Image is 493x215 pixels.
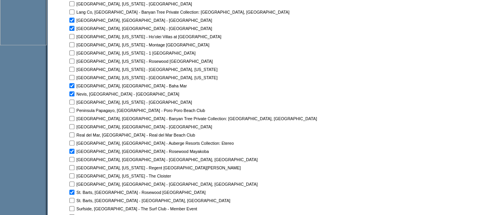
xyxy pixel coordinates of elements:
td: [GEOGRAPHIC_DATA], [GEOGRAPHIC_DATA] - Auberge Resorts Collection: Etereo [76,139,317,147]
td: [GEOGRAPHIC_DATA], [US_STATE] - [GEOGRAPHIC_DATA], [US_STATE] [76,74,317,81]
td: [GEOGRAPHIC_DATA], [US_STATE] - [GEOGRAPHIC_DATA], [US_STATE] [76,66,317,73]
td: [GEOGRAPHIC_DATA], [GEOGRAPHIC_DATA] - [GEOGRAPHIC_DATA] [76,123,317,130]
td: [GEOGRAPHIC_DATA], [GEOGRAPHIC_DATA] - [GEOGRAPHIC_DATA] [76,25,317,32]
td: [GEOGRAPHIC_DATA], [GEOGRAPHIC_DATA] - Banyan Tree Private Collection: [GEOGRAPHIC_DATA], [GEOGRA... [76,115,317,122]
td: [GEOGRAPHIC_DATA], [US_STATE] - Regent [GEOGRAPHIC_DATA][PERSON_NAME] [76,164,317,171]
td: Real del Mar, [GEOGRAPHIC_DATA] - Real del Mar Beach Club [76,131,317,139]
td: [GEOGRAPHIC_DATA], [GEOGRAPHIC_DATA] - [GEOGRAPHIC_DATA], [GEOGRAPHIC_DATA] [76,156,317,163]
td: [GEOGRAPHIC_DATA], [US_STATE] - Montage [GEOGRAPHIC_DATA] [76,41,317,48]
td: [GEOGRAPHIC_DATA], [US_STATE] - [GEOGRAPHIC_DATA] [76,98,317,106]
td: [GEOGRAPHIC_DATA], [GEOGRAPHIC_DATA] - Rosewood Mayakoba [76,147,317,155]
td: [GEOGRAPHIC_DATA], [US_STATE] - Rosewood [GEOGRAPHIC_DATA] [76,57,317,65]
td: Nevis, [GEOGRAPHIC_DATA] - [GEOGRAPHIC_DATA] [76,90,317,98]
td: [GEOGRAPHIC_DATA], [US_STATE] - The Cloister [76,172,317,179]
td: St. Barts, [GEOGRAPHIC_DATA] - Rosewood [GEOGRAPHIC_DATA] [76,188,317,196]
td: [GEOGRAPHIC_DATA], [GEOGRAPHIC_DATA] - Baha Mar [76,82,317,89]
td: [GEOGRAPHIC_DATA], [GEOGRAPHIC_DATA] - [GEOGRAPHIC_DATA], [GEOGRAPHIC_DATA] [76,180,317,188]
td: [GEOGRAPHIC_DATA], [US_STATE] - 1 [GEOGRAPHIC_DATA] [76,49,317,57]
td: Lang Co, [GEOGRAPHIC_DATA] - Banyan Tree Private Collection: [GEOGRAPHIC_DATA], [GEOGRAPHIC_DATA] [76,8,317,16]
td: [GEOGRAPHIC_DATA], [GEOGRAPHIC_DATA] - [GEOGRAPHIC_DATA] [76,16,317,24]
td: St. Barts, [GEOGRAPHIC_DATA] - [GEOGRAPHIC_DATA], [GEOGRAPHIC_DATA] [76,197,317,204]
td: [GEOGRAPHIC_DATA], [US_STATE] - Ho'olei Villas at [GEOGRAPHIC_DATA] [76,33,317,40]
td: Peninsula Papagayo, [GEOGRAPHIC_DATA] - Poro Poro Beach Club [76,107,317,114]
td: Surfside, [GEOGRAPHIC_DATA] - The Surf Club - Member Event [76,205,317,212]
